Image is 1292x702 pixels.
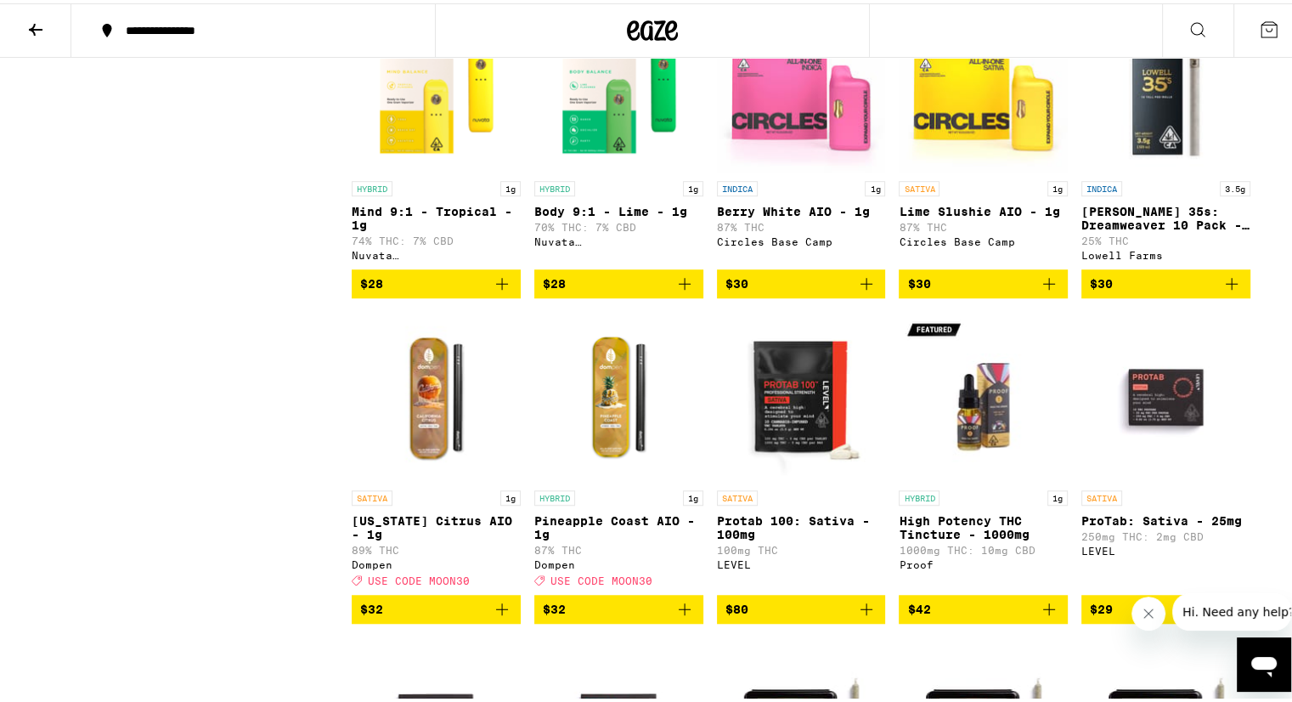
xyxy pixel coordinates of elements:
[725,274,748,287] span: $30
[1047,487,1068,502] p: 1g
[352,487,392,502] p: SATIVA
[534,178,575,193] p: HYBRID
[907,599,930,613] span: $42
[352,246,521,258] div: Nuvata ([GEOGRAPHIC_DATA])
[1081,266,1250,295] button: Add to bag
[717,309,886,591] a: Open page for Protab 100: Sativa - 100mg from LEVEL
[899,309,1068,478] img: Proof - High Potency THC Tincture - 1000mg
[368,572,470,583] span: USE CODE MOON30
[352,201,521,229] p: Mind 9:1 - Tropical - 1g
[1081,528,1250,539] p: 250mg THC: 2mg CBD
[1131,593,1165,627] iframe: Close message
[1081,178,1122,193] p: INDICA
[1220,178,1250,193] p: 3.5g
[500,178,521,193] p: 1g
[1081,511,1250,524] p: ProTab: Sativa - 25mg
[534,266,703,295] button: Add to bag
[352,232,521,243] p: 74% THC: 7% CBD
[352,511,521,538] p: [US_STATE] Citrus AIO - 1g
[899,309,1068,591] a: Open page for High Potency THC Tincture - 1000mg from Proof
[352,592,521,620] button: Add to bag
[899,592,1068,620] button: Add to bag
[1047,178,1068,193] p: 1g
[352,178,392,193] p: HYBRID
[534,233,703,244] div: Nuvata ([GEOGRAPHIC_DATA])
[543,599,566,613] span: $32
[352,309,521,591] a: Open page for California Citrus AIO - 1g from Dompen
[534,556,703,567] div: Dompen
[1081,487,1122,502] p: SATIVA
[717,511,886,538] p: Protab 100: Sativa - 100mg
[899,233,1068,244] div: Circles Base Camp
[352,541,521,552] p: 89% THC
[352,556,521,567] div: Dompen
[907,274,930,287] span: $30
[717,556,886,567] div: LEVEL
[717,309,886,478] img: LEVEL - Protab 100: Sativa - 100mg
[1081,542,1250,553] div: LEVEL
[717,487,758,502] p: SATIVA
[717,178,758,193] p: INDICA
[899,556,1068,567] div: Proof
[534,487,575,502] p: HYBRID
[543,274,566,287] span: $28
[717,266,886,295] button: Add to bag
[500,487,521,502] p: 1g
[717,201,886,215] p: Berry White AIO - 1g
[1081,592,1250,620] button: Add to bag
[534,201,703,215] p: Body 9:1 - Lime - 1g
[534,511,703,538] p: Pineapple Coast AIO - 1g
[534,218,703,229] p: 70% THC: 7% CBD
[534,309,703,478] img: Dompen - Pineapple Coast AIO - 1g
[10,12,122,25] span: Hi. Need any help?
[717,541,886,552] p: 100mg THC
[534,541,703,552] p: 87% THC
[899,218,1068,229] p: 87% THC
[1237,634,1291,688] iframe: Button to launch messaging window
[717,592,886,620] button: Add to bag
[352,309,521,478] img: Dompen - California Citrus AIO - 1g
[550,572,652,583] span: USE CODE MOON30
[717,218,886,229] p: 87% THC
[717,233,886,244] div: Circles Base Camp
[683,178,703,193] p: 1g
[534,309,703,591] a: Open page for Pineapple Coast AIO - 1g from Dompen
[1081,201,1250,229] p: [PERSON_NAME] 35s: Dreamweaver 10 Pack - 3.5g
[1081,309,1250,591] a: Open page for ProTab: Sativa - 25mg from LEVEL
[1081,309,1250,478] img: LEVEL - ProTab: Sativa - 25mg
[352,266,521,295] button: Add to bag
[899,266,1068,295] button: Add to bag
[360,274,383,287] span: $28
[1081,232,1250,243] p: 25% THC
[683,487,703,502] p: 1g
[534,592,703,620] button: Add to bag
[899,201,1068,215] p: Lime Slushie AIO - 1g
[725,599,748,613] span: $80
[899,541,1068,552] p: 1000mg THC: 10mg CBD
[360,599,383,613] span: $32
[1172,590,1291,627] iframe: Message from company
[1081,246,1250,258] div: Lowell Farms
[899,511,1068,538] p: High Potency THC Tincture - 1000mg
[899,487,939,502] p: HYBRID
[865,178,885,193] p: 1g
[1090,274,1113,287] span: $30
[1090,599,1113,613] span: $29
[899,178,939,193] p: SATIVA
